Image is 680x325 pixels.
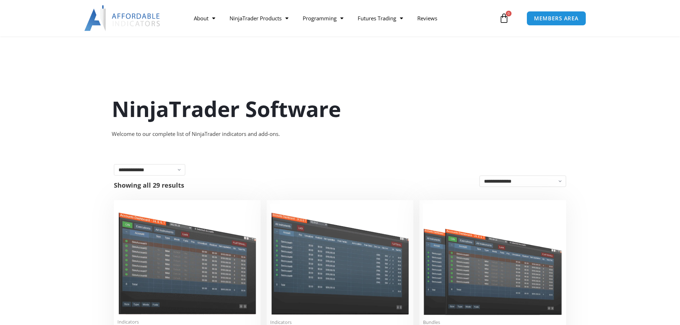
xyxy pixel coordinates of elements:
a: Futures Trading [351,10,410,26]
div: Welcome to our complete list of NinjaTrader indicators and add-ons. [112,129,569,139]
h1: NinjaTrader Software [112,94,569,124]
img: Account Risk Manager [270,204,410,315]
span: 0 [506,11,512,16]
a: NinjaTrader Products [222,10,296,26]
select: Shop order [479,176,566,187]
span: Indicators [117,319,257,325]
span: MEMBERS AREA [534,16,579,21]
a: Programming [296,10,351,26]
nav: Menu [187,10,497,26]
a: MEMBERS AREA [527,11,586,26]
img: Accounts Dashboard Suite [423,204,563,315]
a: Reviews [410,10,444,26]
img: LogoAI | Affordable Indicators – NinjaTrader [84,5,161,31]
a: 0 [488,8,520,29]
a: About [187,10,222,26]
p: Showing all 29 results [114,182,184,188]
img: Duplicate Account Actions [117,204,257,315]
